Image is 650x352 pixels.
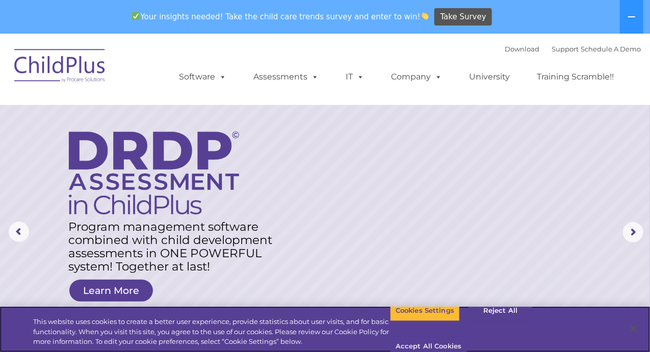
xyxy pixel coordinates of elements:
[505,45,641,53] font: |
[69,131,239,214] img: DRDP Assessment in ChildPlus
[622,317,645,340] button: Close
[581,45,641,53] a: Schedule A Demo
[68,220,276,273] rs-layer: Program management software combined with child development assessments in ONE POWERFUL system! T...
[381,67,453,87] a: Company
[33,317,390,347] div: This website uses cookies to create a better user experience, provide statistics about user visit...
[440,8,486,26] span: Take Survey
[459,67,521,87] a: University
[390,300,460,321] button: Cookies Settings
[469,300,532,321] button: Reject All
[142,109,185,117] span: Phone number
[128,7,433,26] span: Your insights needed! Take the child care trends survey and enter to win!
[505,45,540,53] a: Download
[69,280,153,302] a: Learn More
[552,45,579,53] a: Support
[169,67,237,87] a: Software
[9,42,111,93] img: ChildPlus by Procare Solutions
[336,67,375,87] a: IT
[527,67,625,87] a: Training Scramble!!
[421,12,429,20] img: 👏
[434,8,492,26] a: Take Survey
[142,67,173,75] span: Last name
[132,12,140,20] img: ✅
[244,67,329,87] a: Assessments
